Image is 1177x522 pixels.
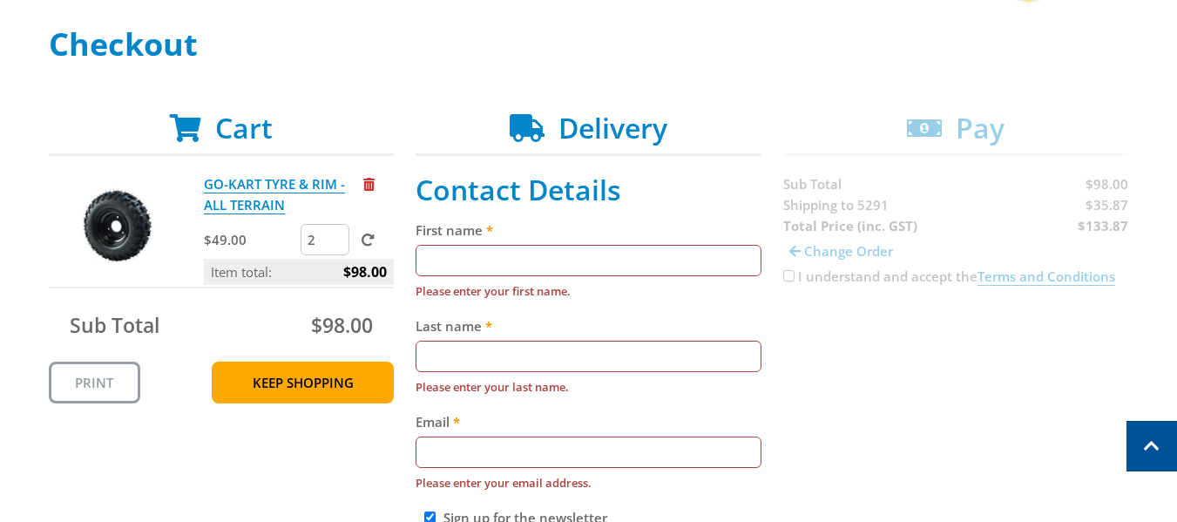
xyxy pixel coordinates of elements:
span: $98.00 [343,259,387,285]
a: Print [49,362,140,403]
input: Please enter your first name. [416,245,761,276]
input: Please enter your email address. [416,437,761,468]
input: Please enter your last name. [416,341,761,372]
h1: Checkout [49,27,1129,62]
span: $98.00 [311,311,373,339]
img: GO-KART TYRE & RIM - ALL TERRAIN [65,173,170,278]
label: Email [416,411,761,432]
label: Please enter your email address. [416,472,761,493]
label: Please enter your last name. [416,376,761,397]
h2: Contact Details [416,173,761,207]
span: Sub Total [70,311,159,339]
p: Item total: [204,259,394,285]
label: First name [416,220,761,241]
a: Keep Shopping [212,362,394,403]
span: Cart [215,109,273,146]
p: $49.00 [204,229,297,250]
label: Last name [416,315,761,336]
label: Please enter your first name. [416,281,761,302]
a: Remove from cart [363,175,375,193]
a: GO-KART TYRE & RIM - ALL TERRAIN [204,175,345,214]
span: Delivery [558,109,667,146]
